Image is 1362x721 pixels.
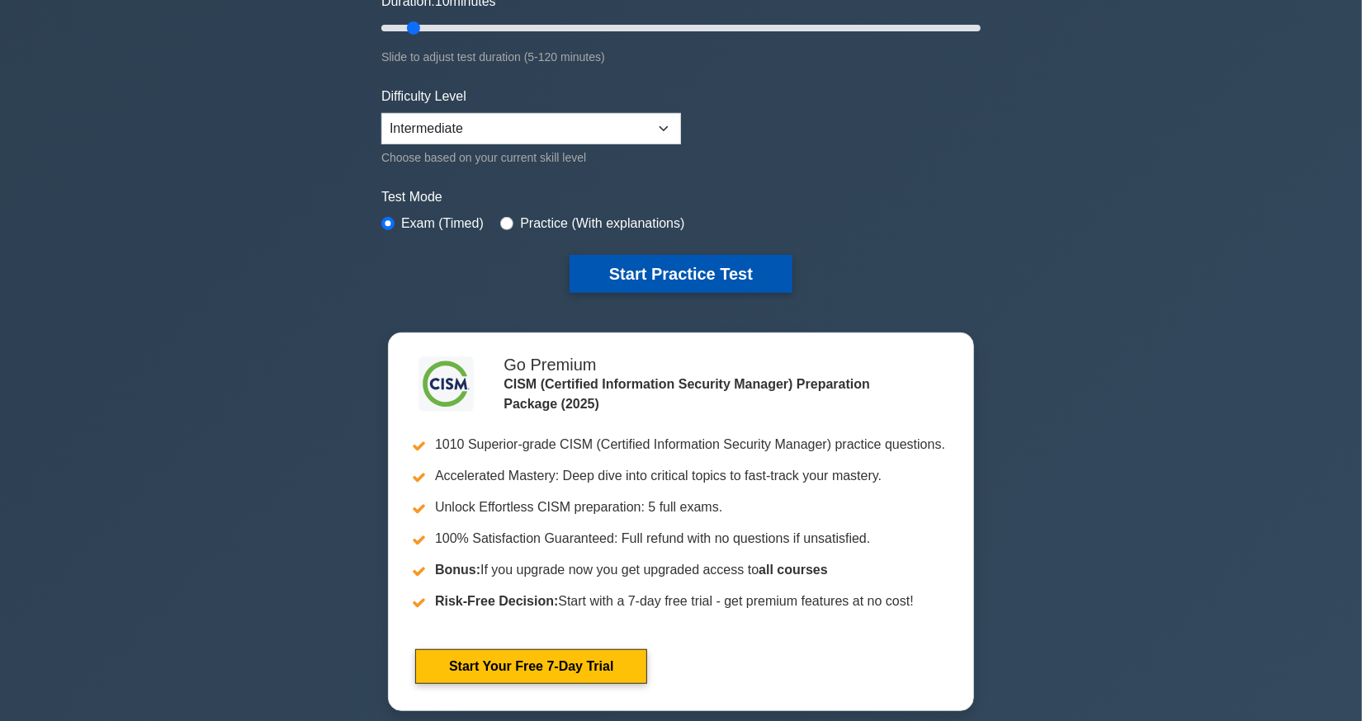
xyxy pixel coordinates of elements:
div: Slide to adjust test duration (5-120 minutes) [381,47,981,67]
label: Practice (With explanations) [520,214,684,233]
label: Exam (Timed) [401,214,484,233]
button: Start Practice Test [570,255,792,293]
a: Start Your Free 7-Day Trial [415,649,647,684]
label: Test Mode [381,187,981,207]
div: Choose based on your current skill level [381,148,681,167]
label: Difficulty Level [381,87,466,106]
